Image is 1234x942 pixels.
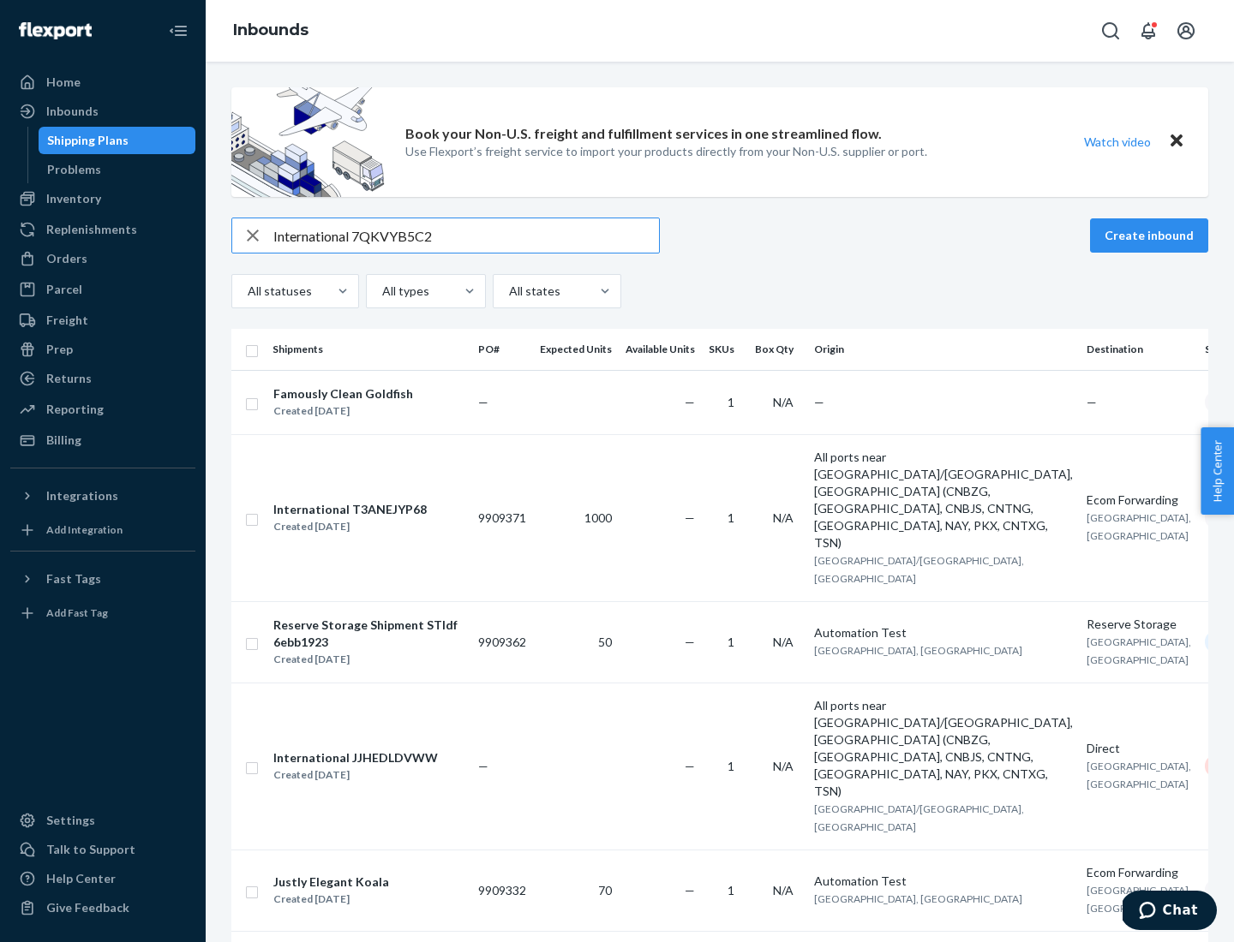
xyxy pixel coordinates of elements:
span: N/A [773,510,794,525]
a: Inbounds [233,21,308,39]
a: Returns [10,365,195,392]
p: Book your Non-U.S. freight and fulfillment services in one streamlined flow. [405,124,882,144]
span: — [685,635,695,649]
div: Help Center [46,870,116,887]
div: Home [46,74,81,91]
a: Prep [10,336,195,363]
span: 1 [728,635,734,649]
p: Use Flexport’s freight service to import your products directly from your Non-U.S. supplier or port. [405,143,927,160]
div: Returns [46,370,92,387]
div: Famously Clean Goldfish [273,385,413,402]
input: All statuses [246,283,248,300]
a: Billing [10,426,195,454]
input: All types [380,283,382,300]
button: Watch video [1073,129,1162,154]
span: [GEOGRAPHIC_DATA], [GEOGRAPHIC_DATA] [1087,511,1191,542]
div: Add Integration [46,522,123,537]
button: Integrations [10,482,195,510]
th: Expected Units [533,329,619,370]
span: — [685,510,695,525]
div: Prep [46,341,73,358]
div: International JJHEDLDVWW [273,749,438,766]
button: Help Center [1201,427,1234,515]
div: Created [DATE] [273,402,413,420]
th: Origin [807,329,1080,370]
th: Destination [1080,329,1198,370]
button: Create inbound [1090,218,1208,253]
span: [GEOGRAPHIC_DATA], [GEOGRAPHIC_DATA] [1087,884,1191,915]
span: [GEOGRAPHIC_DATA], [GEOGRAPHIC_DATA] [1087,760,1191,790]
div: Billing [46,432,81,449]
span: N/A [773,395,794,409]
div: Inbounds [46,103,99,120]
input: Search inbounds by name, destination, msku... [273,218,659,253]
div: Ecom Forwarding [1087,492,1191,509]
div: Talk to Support [46,841,135,858]
div: Reserve Storage Shipment STIdf6ebb1923 [273,617,464,651]
div: Integrations [46,487,118,504]
span: N/A [773,759,794,773]
ol: breadcrumbs [219,6,322,56]
a: Replenishments [10,216,195,243]
div: Justly Elegant Koala [273,873,389,891]
button: Talk to Support [10,836,195,863]
span: 70 [598,883,612,897]
a: Orders [10,245,195,272]
span: N/A [773,883,794,897]
div: Inventory [46,190,101,207]
div: International T3ANEJYP68 [273,501,427,518]
th: Box Qty [748,329,807,370]
button: Close [1165,129,1188,154]
th: Shipments [266,329,471,370]
td: 9909371 [471,434,533,601]
input: All states [507,283,509,300]
span: [GEOGRAPHIC_DATA], [GEOGRAPHIC_DATA] [814,644,1022,657]
img: Flexport logo [19,22,92,39]
div: Reporting [46,401,104,418]
span: — [814,395,824,409]
span: 1 [728,759,734,773]
button: Close Navigation [161,14,195,48]
a: Shipping Plans [39,127,196,154]
span: — [685,395,695,409]
div: Orders [46,250,87,267]
button: Give Feedback [10,894,195,921]
span: 1000 [584,510,612,525]
div: Automation Test [814,624,1073,641]
th: Available Units [619,329,702,370]
span: 1 [728,883,734,897]
a: Inventory [10,185,195,212]
div: Automation Test [814,873,1073,890]
div: Ecom Forwarding [1087,864,1191,881]
span: [GEOGRAPHIC_DATA]/[GEOGRAPHIC_DATA], [GEOGRAPHIC_DATA] [814,554,1024,585]
div: Add Fast Tag [46,605,108,620]
div: Created [DATE] [273,891,389,908]
a: Parcel [10,276,195,303]
span: [GEOGRAPHIC_DATA], [GEOGRAPHIC_DATA] [814,892,1022,905]
a: Home [10,69,195,96]
div: Shipping Plans [47,132,129,149]
div: Created [DATE] [273,518,427,535]
a: Problems [39,156,196,183]
span: N/A [773,635,794,649]
th: PO# [471,329,533,370]
button: Open Search Box [1093,14,1128,48]
div: Fast Tags [46,570,101,587]
button: Open account menu [1169,14,1203,48]
iframe: Opens a widget where you can chat to one of our agents [1123,891,1217,933]
div: Problems [47,161,101,178]
div: Created [DATE] [273,651,464,668]
div: Reserve Storage [1087,616,1191,633]
div: Replenishments [46,221,137,238]
span: 1 [728,510,734,525]
div: Direct [1087,740,1191,757]
span: [GEOGRAPHIC_DATA], [GEOGRAPHIC_DATA] [1087,635,1191,666]
span: — [478,759,488,773]
a: Help Center [10,865,195,892]
span: [GEOGRAPHIC_DATA]/[GEOGRAPHIC_DATA], [GEOGRAPHIC_DATA] [814,802,1024,833]
a: Inbounds [10,98,195,125]
div: Settings [46,812,95,829]
div: All ports near [GEOGRAPHIC_DATA]/[GEOGRAPHIC_DATA], [GEOGRAPHIC_DATA] (CNBZG, [GEOGRAPHIC_DATA], ... [814,449,1073,551]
